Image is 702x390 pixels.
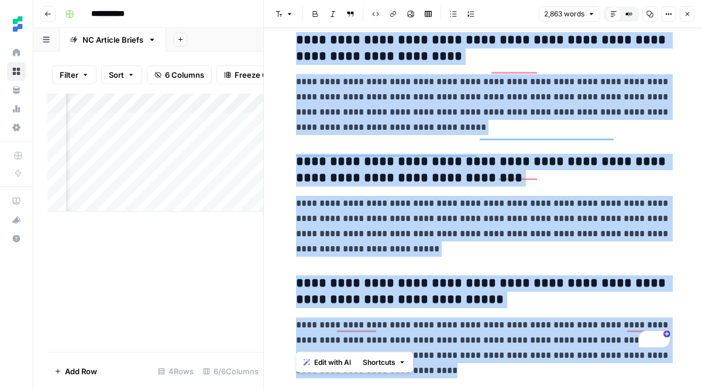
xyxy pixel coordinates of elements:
[65,365,97,377] span: Add Row
[109,69,124,81] span: Sort
[7,81,26,99] a: Your Data
[216,65,302,84] button: Freeze Columns
[101,65,142,84] button: Sort
[7,192,26,210] a: AirOps Academy
[47,362,104,381] button: Add Row
[235,69,295,81] span: Freeze Columns
[8,211,25,229] div: What's new?
[7,210,26,229] button: What's new?
[358,355,411,370] button: Shortcuts
[299,355,356,370] button: Edit with AI
[314,357,351,368] span: Edit with AI
[165,69,204,81] span: 6 Columns
[7,62,26,81] a: Browse
[544,9,584,19] span: 2,863 words
[198,362,263,381] div: 6/6 Columns
[7,13,28,34] img: Ten Speed Logo
[363,357,395,368] span: Shortcuts
[52,65,97,84] button: Filter
[7,9,26,39] button: Workspace: Ten Speed
[7,43,26,62] a: Home
[7,99,26,118] a: Usage
[60,28,166,51] a: NC Article Briefs
[7,229,26,248] button: Help + Support
[82,34,143,46] div: NC Article Briefs
[7,118,26,137] a: Settings
[539,6,600,22] button: 2,863 words
[60,69,78,81] span: Filter
[153,362,198,381] div: 4 Rows
[147,65,212,84] button: 6 Columns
